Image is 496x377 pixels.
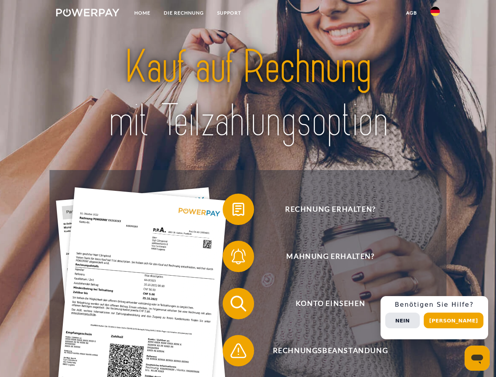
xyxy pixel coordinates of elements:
button: Konto einsehen [223,288,427,319]
span: Konto einsehen [234,288,426,319]
img: qb_warning.svg [229,341,248,361]
a: Home [128,6,157,20]
img: title-powerpay_de.svg [75,38,421,150]
button: Rechnungsbeanstandung [223,335,427,366]
img: qb_bell.svg [229,247,248,266]
a: DIE RECHNUNG [157,6,210,20]
img: qb_search.svg [229,294,248,313]
button: Nein [385,313,420,328]
div: Schnellhilfe [381,296,488,339]
button: Mahnung erhalten? [223,241,427,272]
span: Mahnung erhalten? [234,241,426,272]
img: qb_bill.svg [229,199,248,219]
img: logo-powerpay-white.svg [56,9,119,16]
h3: Benötigen Sie Hilfe? [385,301,483,309]
span: Rechnung erhalten? [234,194,426,225]
button: Rechnung erhalten? [223,194,427,225]
span: Rechnungsbeanstandung [234,335,426,366]
iframe: Schaltfläche zum Öffnen des Messaging-Fensters [465,346,490,371]
a: agb [399,6,424,20]
button: [PERSON_NAME] [424,313,483,328]
img: de [430,7,440,16]
a: SUPPORT [210,6,248,20]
